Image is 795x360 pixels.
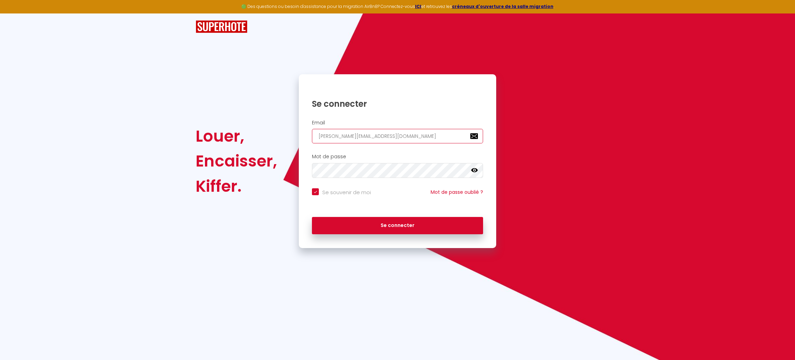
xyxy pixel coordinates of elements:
[196,174,277,199] div: Kiffer.
[196,124,277,149] div: Louer,
[312,98,483,109] h1: Se connecter
[196,149,277,173] div: Encaisser,
[312,120,483,126] h2: Email
[312,129,483,143] input: Ton Email
[312,154,483,160] h2: Mot de passe
[196,20,247,33] img: SuperHote logo
[6,3,26,23] button: Ouvrir le widget de chat LiveChat
[312,217,483,234] button: Se connecter
[452,3,553,9] a: créneaux d'ouverture de la salle migration
[415,3,421,9] a: ICI
[431,189,483,196] a: Mot de passe oublié ?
